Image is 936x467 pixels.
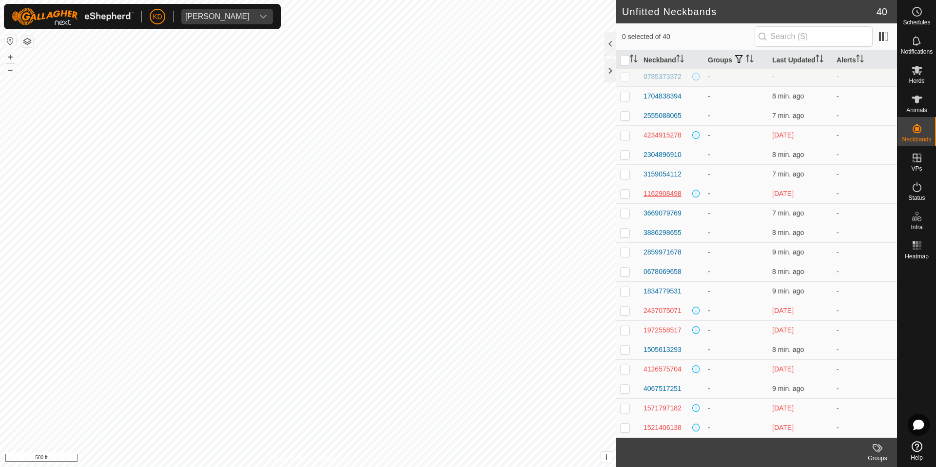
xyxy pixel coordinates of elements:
[704,301,768,320] td: -
[833,398,897,418] td: -
[643,150,682,160] div: 2304896910
[772,404,794,412] span: Aug 21, 2025, 1:49 PM
[704,320,768,340] td: -
[270,454,306,463] a: Privacy Policy
[704,359,768,379] td: -
[833,125,897,145] td: -
[640,51,704,70] th: Neckband
[833,359,897,379] td: -
[318,454,347,463] a: Contact Us
[772,307,794,314] span: Aug 21, 2025, 1:49 PM
[772,209,804,217] span: Aug 25, 2025, 12:40 PM
[643,423,682,433] div: 1521406138
[911,166,922,172] span: VPs
[704,203,768,223] td: -
[4,35,16,47] button: Reset Map
[877,4,887,19] span: 40
[772,170,804,178] span: Aug 25, 2025, 12:40 PM
[643,91,682,101] div: 1704838394
[755,26,873,47] input: Search (S)
[903,19,930,25] span: Schedules
[643,169,682,179] div: 3159054112
[605,453,607,461] span: i
[906,107,927,113] span: Animals
[253,9,273,24] div: dropdown trigger
[643,325,682,335] div: 1972558517
[909,78,924,84] span: Herds
[858,454,897,463] div: Groups
[856,56,864,64] p-sorticon: Activate to sort
[772,365,794,373] span: Aug 21, 2025, 1:50 PM
[630,56,638,64] p-sorticon: Activate to sort
[772,424,794,431] span: Aug 21, 2025, 1:18 PM
[181,9,253,24] span: Erin Kiley
[643,286,682,296] div: 1834779531
[185,13,250,20] div: [PERSON_NAME]
[12,8,134,25] img: Gallagher Logo
[4,51,16,63] button: +
[643,72,682,82] div: 0785373372
[772,112,804,119] span: Aug 25, 2025, 12:40 PM
[643,345,682,355] div: 1505613293
[153,12,162,22] span: KD
[643,364,682,374] div: 4126575704
[772,248,804,256] span: Aug 25, 2025, 12:38 PM
[622,32,755,42] span: 0 selected of 40
[833,379,897,398] td: -
[643,403,682,413] div: 1571797182
[704,379,768,398] td: -
[704,184,768,203] td: -
[704,281,768,301] td: -
[643,111,682,121] div: 2555088065
[772,326,794,334] span: Aug 21, 2025, 1:18 PM
[901,49,933,55] span: Notifications
[676,56,684,64] p-sorticon: Activate to sort
[833,340,897,359] td: -
[704,145,768,164] td: -
[704,125,768,145] td: -
[833,418,897,437] td: -
[772,268,804,275] span: Aug 25, 2025, 12:39 PM
[643,208,682,218] div: 3669079769
[833,281,897,301] td: -
[643,384,682,394] div: 4067517251
[746,56,754,64] p-sorticon: Activate to sort
[704,106,768,125] td: -
[833,145,897,164] td: -
[772,229,804,236] span: Aug 25, 2025, 12:39 PM
[833,242,897,262] td: -
[772,131,794,139] span: Aug 21, 2025, 1:49 PM
[772,385,804,392] span: Aug 25, 2025, 12:38 PM
[772,190,794,197] span: Aug 21, 2025, 1:48 PM
[772,287,804,295] span: Aug 25, 2025, 12:38 PM
[833,301,897,320] td: -
[704,242,768,262] td: -
[833,223,897,242] td: -
[704,86,768,106] td: -
[643,247,682,257] div: 2859971678
[704,223,768,242] td: -
[704,340,768,359] td: -
[833,262,897,281] td: -
[833,106,897,125] td: -
[643,267,682,277] div: 0678069658
[905,253,929,259] span: Heatmap
[911,455,923,461] span: Help
[772,151,804,158] span: Aug 25, 2025, 12:39 PM
[768,51,833,70] th: Last Updated
[816,56,823,64] p-sorticon: Activate to sort
[643,130,682,140] div: 4234915278
[704,262,768,281] td: -
[833,320,897,340] td: -
[643,189,682,199] div: 1162908498
[601,452,612,463] button: i
[833,67,897,86] td: -
[833,164,897,184] td: -
[908,195,925,201] span: Status
[772,92,804,100] span: Aug 25, 2025, 12:39 PM
[897,437,936,465] a: Help
[704,51,768,70] th: Groups
[643,228,682,238] div: 3886298655
[704,67,768,86] td: -
[704,398,768,418] td: -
